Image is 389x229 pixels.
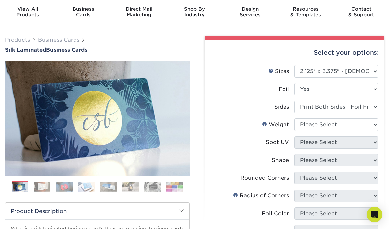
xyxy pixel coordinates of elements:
span: Design [222,6,278,12]
div: Marketing [111,6,167,18]
a: Silk LaminatedBusiness Cards [5,47,190,53]
div: Foil [279,85,289,93]
span: Contact [333,6,389,12]
div: Select your options: [210,40,379,65]
span: Shop By [167,6,223,12]
a: BusinessCards [56,2,111,23]
h2: Product Description [5,203,189,219]
div: Industry [167,6,223,18]
a: Business Cards [38,37,79,43]
img: Silk Laminated 01 [5,26,190,211]
span: Silk Laminated [5,47,46,53]
div: Foil Color [262,210,289,217]
a: DesignServices [222,2,278,23]
div: Radius of Corners [233,192,289,200]
a: Direct MailMarketing [111,2,167,23]
div: Cards [56,6,111,18]
div: & Templates [278,6,334,18]
div: & Support [333,6,389,18]
a: Products [5,37,30,43]
h1: Business Cards [5,47,190,53]
img: Business Cards 01 [12,179,28,195]
img: Business Cards 08 [166,182,183,192]
img: Business Cards 06 [122,182,139,192]
img: Business Cards 07 [144,182,161,192]
img: Business Cards 04 [78,182,95,192]
div: Shape [272,156,289,164]
a: Shop ByIndustry [167,2,223,23]
span: Business [56,6,111,12]
div: Open Intercom Messenger [367,207,382,222]
span: Resources [278,6,334,12]
img: Business Cards 02 [34,182,50,192]
span: Direct Mail [111,6,167,12]
div: Services [222,6,278,18]
div: Weight [262,121,289,129]
div: Rounded Corners [240,174,289,182]
div: Sides [274,103,289,111]
a: Resources& Templates [278,2,334,23]
div: Spot UV [266,139,289,146]
div: Sizes [268,67,289,75]
a: Contact& Support [333,2,389,23]
img: Business Cards 05 [100,182,117,192]
img: Business Cards 03 [56,182,73,192]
